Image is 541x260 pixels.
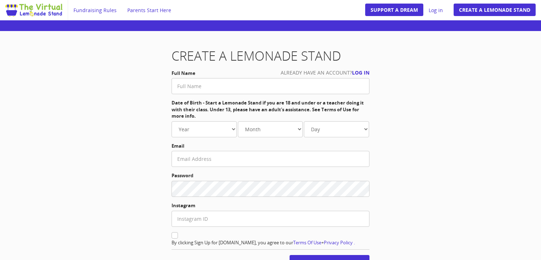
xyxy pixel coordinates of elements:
input: Email Address [172,151,369,167]
label: Password [172,172,369,179]
input: Instagram ID [172,211,369,227]
span: Support A Dream [371,6,418,13]
label: Date of Birth - Start a Lemonade Stand if you are 18 and under or a teacher doing it with their c... [172,100,369,119]
a: Log in [352,69,369,76]
label: Instagram [172,202,369,209]
a: Create a Lemonade Stand [454,4,536,16]
a: Privacy Policy . [324,239,355,246]
h1: Create a Lemonade Stand [172,49,369,63]
img: Image [5,4,62,17]
a: Terms Of Use [293,239,321,246]
div: By clicking Sign Up for [DOMAIN_NAME], you agree to our + [172,232,369,246]
label: Email [172,143,369,149]
label: Full Name [172,70,369,77]
a: Support A Dream [365,4,423,16]
input: Full Name [172,78,369,94]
